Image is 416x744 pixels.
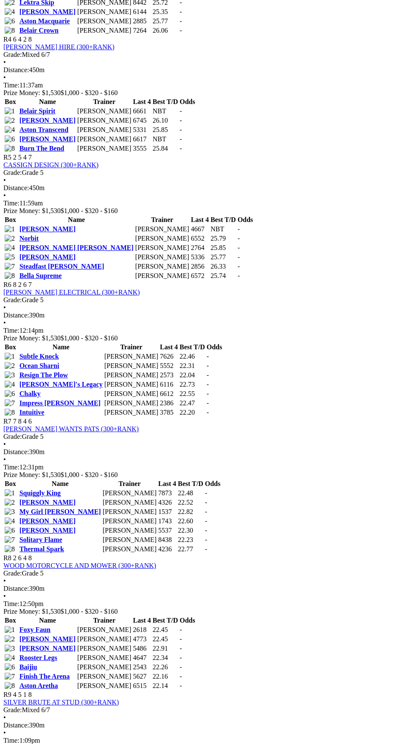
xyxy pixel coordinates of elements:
td: [PERSON_NAME] [102,508,157,516]
span: • [3,192,6,199]
a: Norbit [20,235,39,242]
span: - [205,517,207,525]
td: 5331 [132,126,151,134]
td: [PERSON_NAME] [135,272,190,280]
span: - [238,244,240,251]
th: Last 4 [132,98,151,106]
td: 25.84 [152,144,178,153]
td: 22.48 [177,489,204,497]
span: Grade: [3,51,22,58]
img: 8 [5,272,15,280]
a: [PERSON_NAME] [20,135,76,143]
span: $1,000 - $320 - $160 [61,207,118,214]
div: 390m [3,312,413,319]
div: Grade 5 [3,296,413,304]
img: 1 [5,353,15,360]
td: [PERSON_NAME] [77,8,132,16]
td: [PERSON_NAME] [104,399,159,407]
th: Best T/D [152,616,178,625]
a: [PERSON_NAME] [20,527,76,534]
span: - [207,390,209,397]
div: Prize Money: $1,530 [3,89,413,97]
th: Name [19,616,76,625]
td: 26.06 [152,26,178,35]
span: - [180,107,182,115]
img: 3 [5,371,15,379]
th: Trainer [77,98,132,106]
a: Baijiu [20,663,37,671]
span: Grade: [3,169,22,176]
img: 1 [5,489,15,497]
a: Intuitive [20,409,45,416]
span: R7 [3,418,11,425]
td: 22.73 [179,380,205,389]
td: 2856 [191,262,209,271]
td: 5486 [132,644,151,653]
img: 4 [5,381,15,388]
div: Grade 5 [3,169,413,177]
img: 8 [5,682,15,690]
a: Steadfast [PERSON_NAME] [20,263,104,270]
img: 2 [5,362,15,370]
a: Bella Supreme [20,272,62,279]
span: R4 [3,36,11,43]
span: - [205,545,207,553]
span: $1,000 - $320 - $160 [61,89,118,96]
td: 22.30 [177,526,204,535]
span: Distance: [3,585,29,592]
a: Squiggly King [20,489,61,497]
span: Time: [3,600,20,607]
span: - [180,654,182,661]
td: 6144 [132,8,151,16]
span: • [3,74,6,81]
td: 22.46 [179,352,205,361]
td: 2885 [132,17,151,25]
td: 4647 [132,654,151,662]
span: - [205,489,207,497]
td: 2764 [191,244,209,252]
th: Trainer [102,480,157,488]
div: Prize Money: $1,530 [3,207,413,215]
span: - [205,508,207,515]
td: [PERSON_NAME] [135,262,190,271]
span: • [3,441,6,448]
span: Box [5,343,16,351]
a: Belair Crown [20,27,59,34]
span: $1,000 - $320 - $160 [61,471,118,478]
td: 7626 [160,352,178,361]
img: 6 [5,390,15,398]
th: Odds [206,343,222,351]
img: 7 [5,536,15,544]
td: [PERSON_NAME] [102,517,157,525]
span: • [3,304,6,311]
a: Impress [PERSON_NAME] [20,399,101,407]
span: - [180,8,182,15]
span: - [207,409,209,416]
td: 4667 [191,225,209,233]
span: Time: [3,327,20,334]
td: 4326 [158,498,177,507]
span: Grade: [3,296,22,303]
img: 1 [5,107,15,115]
td: 22.04 [179,371,205,379]
th: Name [19,343,103,351]
a: [PERSON_NAME] [20,8,76,15]
th: Odds [237,216,253,224]
td: 25.85 [210,244,236,252]
td: [PERSON_NAME] [77,26,132,35]
td: [PERSON_NAME] [102,526,157,535]
div: 12:31pm [3,463,413,471]
td: 22.55 [179,390,205,398]
span: Box [5,98,16,105]
a: [PERSON_NAME] [20,645,76,652]
th: Best T/D [210,216,236,224]
td: 25.35 [152,8,178,16]
a: Resign The Plow [20,371,68,379]
a: [PERSON_NAME] [20,253,76,261]
span: Distance: [3,312,29,319]
span: - [238,263,240,270]
span: Box [5,480,16,487]
th: Trainer [77,616,132,625]
td: [PERSON_NAME] [77,126,132,134]
span: Time: [3,81,20,89]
